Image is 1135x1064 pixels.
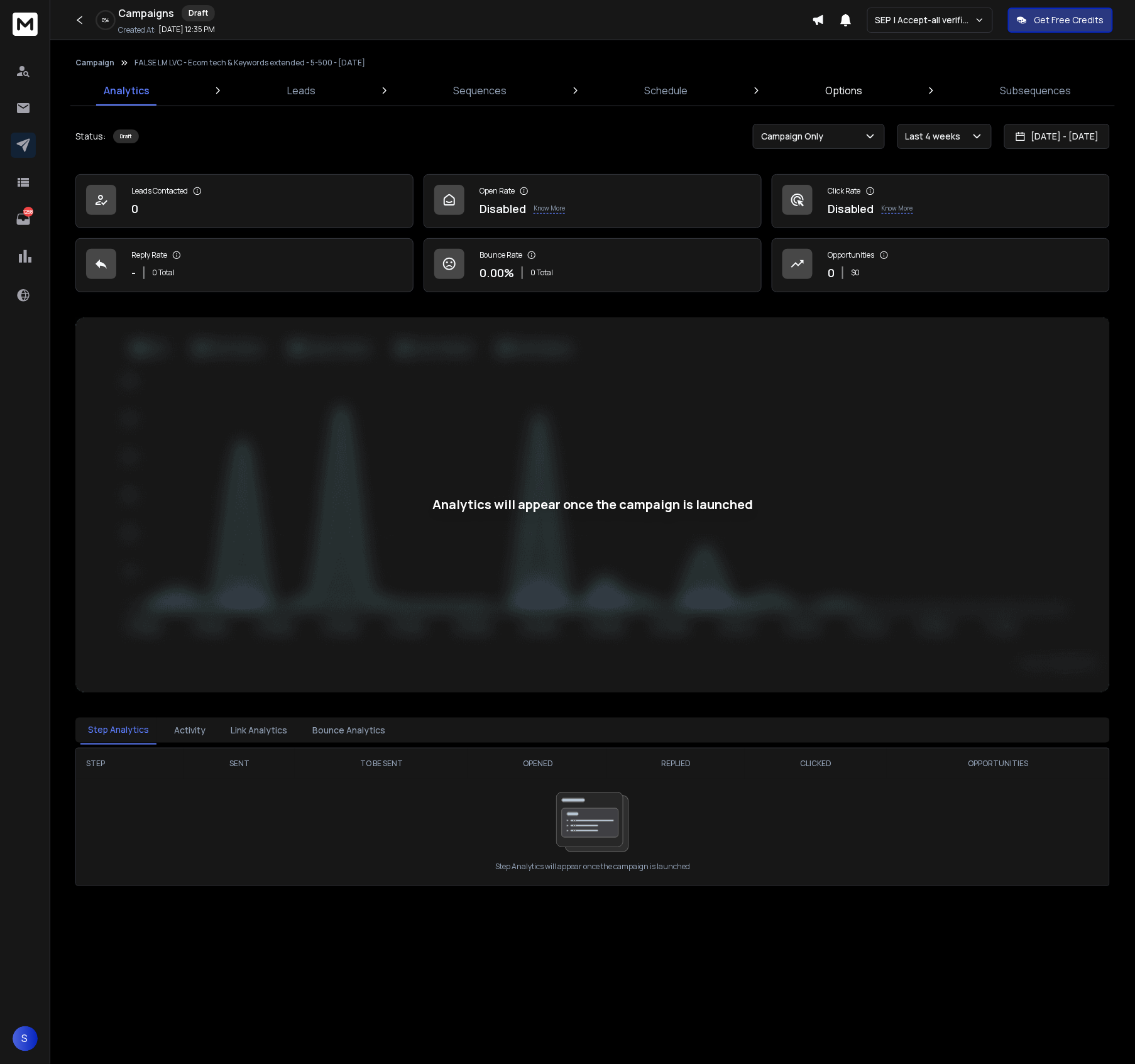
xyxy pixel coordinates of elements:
[131,264,136,282] p: -
[118,25,156,35] p: Created At:
[828,186,861,196] p: Click Rate
[131,186,188,196] p: Leads Contacted
[113,129,139,143] div: Draft
[152,268,175,278] p: 0 Total
[167,716,213,744] button: Activity
[280,75,323,106] a: Leads
[305,716,393,744] button: Bounce Analytics
[75,130,106,143] p: Status:
[480,186,515,196] p: Open Rate
[534,204,565,214] p: Know More
[118,6,174,21] h1: Campaigns
[826,83,863,98] p: Options
[495,862,690,872] p: Step Analytics will appear once the campaign is launched
[432,496,753,513] div: Analytics will appear once the campaign is launched
[818,75,870,106] a: Options
[75,317,1110,693] img: No Data
[80,716,156,745] button: Step Analytics
[607,749,744,779] th: REPLIED
[875,14,975,26] p: SEP | Accept-all verifications
[131,250,167,260] p: Reply Rate
[906,130,966,143] p: Last 4 weeks
[11,207,36,232] a: 1268
[530,268,553,278] p: 0 Total
[287,83,315,98] p: Leads
[637,75,696,106] a: Schedule
[882,204,913,214] p: Know More
[1034,14,1104,26] p: Get Free Credits
[13,1026,38,1051] button: S
[828,200,874,217] p: Disabled
[182,5,215,21] div: Draft
[75,174,414,228] a: Leads Contacted0
[772,174,1110,228] a: Click RateDisabledKnow More
[1001,83,1072,98] p: Subsequences
[446,75,514,106] a: Sequences
[480,200,526,217] p: Disabled
[1004,124,1110,149] button: [DATE] - [DATE]
[851,268,860,278] p: $ 0
[76,749,184,779] th: STEP
[75,58,114,68] button: Campaign
[480,264,514,282] p: 0.00 %
[424,174,762,228] a: Open RateDisabledKnow More
[223,716,295,744] button: Link Analytics
[480,250,522,260] p: Bounce Rate
[295,749,468,779] th: TO BE SENT
[761,130,828,143] p: Campaign Only
[104,83,150,98] p: Analytics
[468,749,607,779] th: OPENED
[158,25,215,35] p: [DATE] 12:35 PM
[887,749,1109,779] th: OPPORTUNITIES
[134,58,365,68] p: FALSE LM LVC - Ecom tech & Keywords extended - 5-500 - [DATE]
[184,749,295,779] th: SENT
[75,238,414,292] a: Reply Rate-0 Total
[772,238,1110,292] a: Opportunities0$0
[102,16,109,24] p: 0 %
[745,749,887,779] th: CLICKED
[23,207,33,217] p: 1268
[828,264,835,282] p: 0
[96,75,157,106] a: Analytics
[1008,8,1113,33] button: Get Free Credits
[131,200,138,217] p: 0
[993,75,1079,106] a: Subsequences
[424,238,762,292] a: Bounce Rate0.00%0 Total
[828,250,875,260] p: Opportunities
[453,83,507,98] p: Sequences
[645,83,688,98] p: Schedule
